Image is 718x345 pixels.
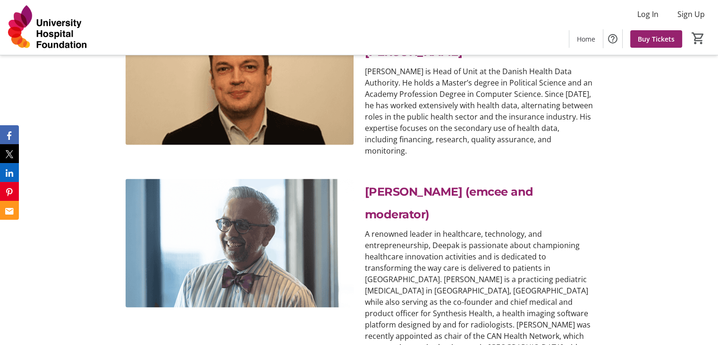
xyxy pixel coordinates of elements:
[365,66,593,156] p: [PERSON_NAME] is Head of Unit at the Danish Health Data Authority. He holds a Master’s degree in ...
[603,29,622,48] button: Help
[569,30,603,48] a: Home
[637,9,659,20] span: Log In
[677,9,705,20] span: Sign Up
[126,17,354,145] img: undefined
[630,30,682,48] a: Buy Tickets
[638,34,675,44] span: Buy Tickets
[365,185,533,221] span: [PERSON_NAME] (emcee and moderator)
[577,34,595,44] span: Home
[6,4,90,51] img: University Hospital Foundation's Logo
[126,179,354,308] img: undefined
[670,7,712,22] button: Sign Up
[630,7,666,22] button: Log In
[690,30,707,47] button: Cart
